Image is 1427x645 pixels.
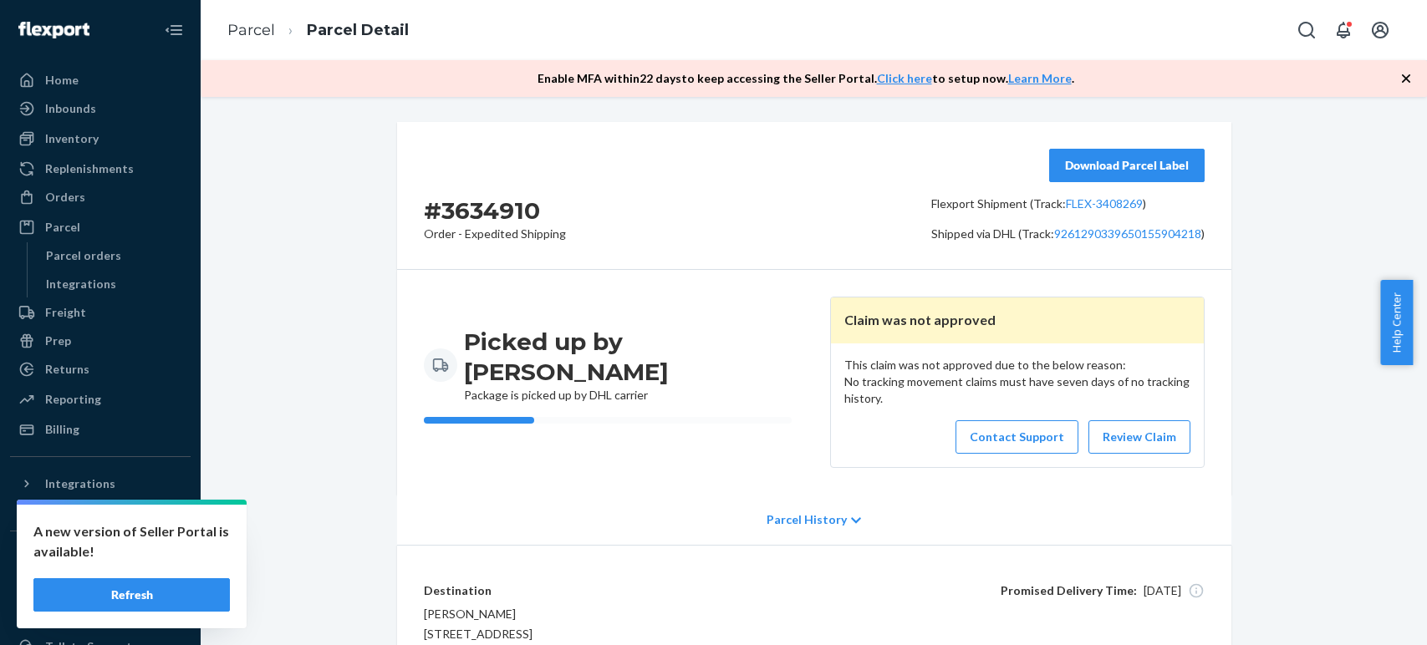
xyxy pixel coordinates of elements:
[424,196,566,226] h2: # 3634910
[10,299,191,326] a: Freight
[1363,13,1397,47] button: Open account menu
[464,327,798,404] div: Package is picked up by DHL carrier
[831,343,1203,467] div: This claim was not approved due to the below reason: No tracking movement claims must have seven ...
[18,22,89,38] img: Flexport logo
[10,214,191,241] a: Parcel
[10,605,191,632] a: Settings
[10,470,191,497] button: Integrations
[831,297,1203,343] header: Claim was not approved
[1008,71,1072,85] a: Learn More
[10,545,191,571] button: Fast Tags
[1380,280,1413,365] button: Help Center
[10,578,191,598] a: Add Fast Tag
[45,189,85,206] div: Orders
[424,572,578,606] p: Destination
[10,328,191,354] a: Prep
[45,333,71,349] div: Prep
[424,226,566,242] p: Order - Expedited Shipping
[767,511,847,528] p: Parcel History
[45,421,79,438] div: Billing
[45,361,89,378] div: Returns
[45,72,79,89] div: Home
[45,100,96,117] div: Inbounds
[10,184,191,211] a: Orders
[45,160,134,177] div: Replenishments
[45,475,115,492] div: Integrations
[33,578,230,612] button: Refresh
[10,95,191,122] a: Inbounds
[10,386,191,413] a: Reporting
[1049,149,1205,182] button: Download Parcel Label
[956,420,1078,454] a: Contact Support
[10,125,191,152] a: Inventory
[227,21,275,39] a: Parcel
[33,521,230,561] p: A new version of Seller Portal is available!
[45,130,99,147] div: Inventory
[157,13,191,47] button: Close Navigation
[931,226,1205,242] p: Shipped via DHL (Track: )
[931,196,1205,212] p: Flexport Shipment (Track: )
[538,70,1074,87] p: Enable MFA within 22 days to keep accessing the Seller Portal. to setup now. .
[10,155,191,182] a: Replenishments
[1290,13,1323,47] button: Open Search Box
[1063,157,1190,174] div: Download Parcel Label
[1066,196,1143,211] a: FLEX-3408269
[38,271,191,297] a: Integrations
[46,247,121,264] div: Parcel orders
[307,21,409,39] a: Parcel Detail
[1054,226,1201,241] a: 9261290339650155904218
[46,276,116,292] div: Integrations
[1001,582,1137,599] span: Promised Delivery Time:
[45,219,80,236] div: Parcel
[1327,13,1360,47] button: Open notifications
[214,6,422,55] ol: breadcrumbs
[877,71,932,85] a: Click here
[45,391,101,408] div: Reporting
[1088,420,1190,454] a: Review Claim
[45,304,86,321] div: Freight
[10,416,191,443] a: Billing
[464,327,798,387] h3: Picked up by [PERSON_NAME]
[10,67,191,94] a: Home
[38,242,191,269] a: Parcel orders
[10,504,191,524] a: Add Integration
[424,626,578,642] p: [STREET_ADDRESS]
[424,606,578,622] p: [PERSON_NAME]
[10,356,191,383] a: Returns
[994,582,1211,599] div: [DATE]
